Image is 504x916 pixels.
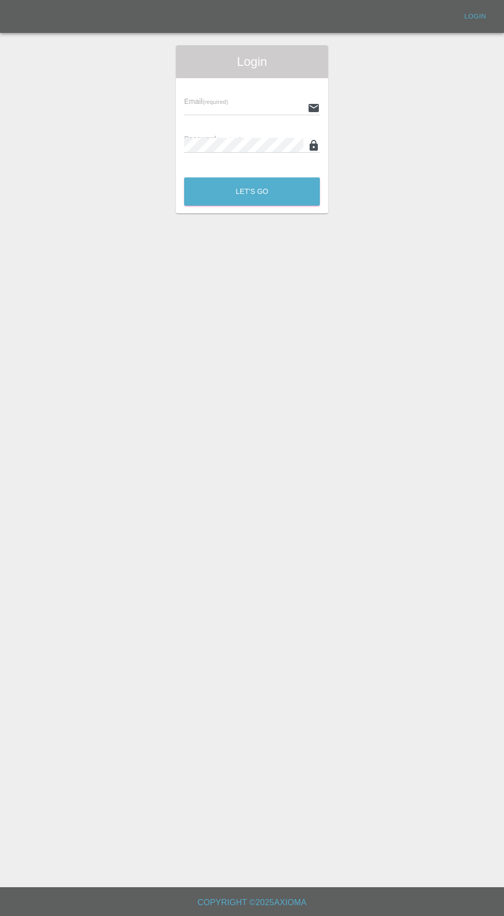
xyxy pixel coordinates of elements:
a: Login [459,9,492,25]
small: (required) [217,136,242,142]
h6: Copyright © 2025 Axioma [8,895,496,910]
button: Let's Go [184,177,320,206]
span: Login [184,53,320,70]
span: Email [184,97,228,105]
span: Password [184,135,242,143]
small: (required) [203,99,228,105]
